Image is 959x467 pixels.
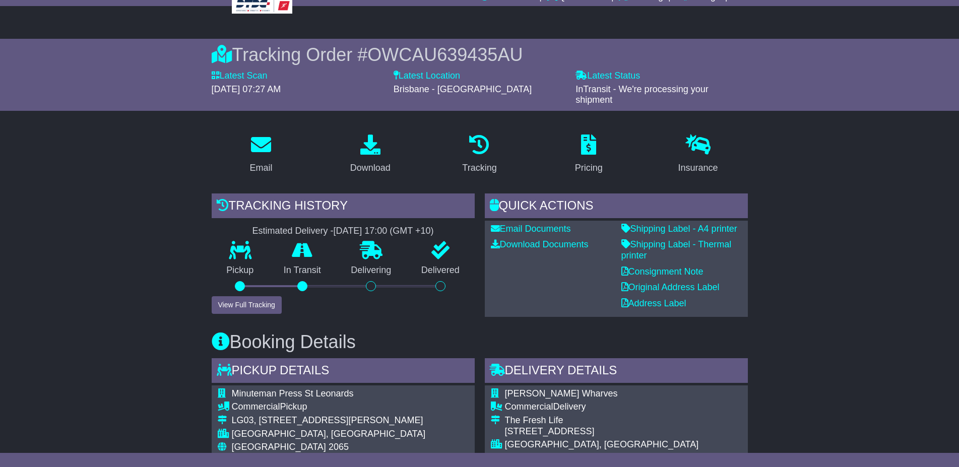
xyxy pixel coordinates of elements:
[394,84,532,94] span: Brisbane - [GEOGRAPHIC_DATA]
[406,265,475,276] p: Delivered
[394,71,460,82] label: Latest Location
[621,298,686,308] a: Address Label
[212,296,282,314] button: View Full Tracking
[621,266,704,277] a: Consignment Note
[621,282,720,292] a: Original Address Label
[485,358,748,385] div: Delivery Details
[678,161,718,175] div: Insurance
[232,442,326,452] span: [GEOGRAPHIC_DATA]
[212,44,748,65] div: Tracking Order #
[212,71,268,82] label: Latest Scan
[576,84,709,105] span: InTransit - We're processing your shipment
[672,131,725,178] a: Insurance
[485,193,748,221] div: Quick Actions
[505,415,699,426] div: The Fresh Life
[576,71,640,82] label: Latest Status
[462,161,496,175] div: Tracking
[367,44,523,65] span: OWCAU639435AU
[212,84,281,94] span: [DATE] 07:27 AM
[456,131,503,178] a: Tracking
[329,442,349,452] span: 2065
[232,402,280,412] span: Commercial
[350,161,391,175] div: Download
[243,131,279,178] a: Email
[505,426,699,437] div: [STREET_ADDRESS]
[505,439,699,450] div: [GEOGRAPHIC_DATA], [GEOGRAPHIC_DATA]
[621,239,732,260] a: Shipping Label - Thermal printer
[232,429,426,440] div: [GEOGRAPHIC_DATA], [GEOGRAPHIC_DATA]
[575,161,603,175] div: Pricing
[334,226,434,237] div: [DATE] 17:00 (GMT +10)
[505,402,699,413] div: Delivery
[491,224,571,234] a: Email Documents
[491,239,589,249] a: Download Documents
[505,388,618,398] span: [PERSON_NAME] Wharves
[232,388,354,398] span: Minuteman Press St Leonards
[269,265,336,276] p: In Transit
[621,224,737,234] a: Shipping Label - A4 printer
[505,402,553,412] span: Commercial
[212,358,475,385] div: Pickup Details
[232,415,426,426] div: LG03, [STREET_ADDRESS][PERSON_NAME]
[212,193,475,221] div: Tracking history
[249,161,272,175] div: Email
[344,131,397,178] a: Download
[336,265,407,276] p: Delivering
[232,402,426,413] div: Pickup
[212,265,269,276] p: Pickup
[212,226,475,237] div: Estimated Delivery -
[212,332,748,352] h3: Booking Details
[568,131,609,178] a: Pricing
